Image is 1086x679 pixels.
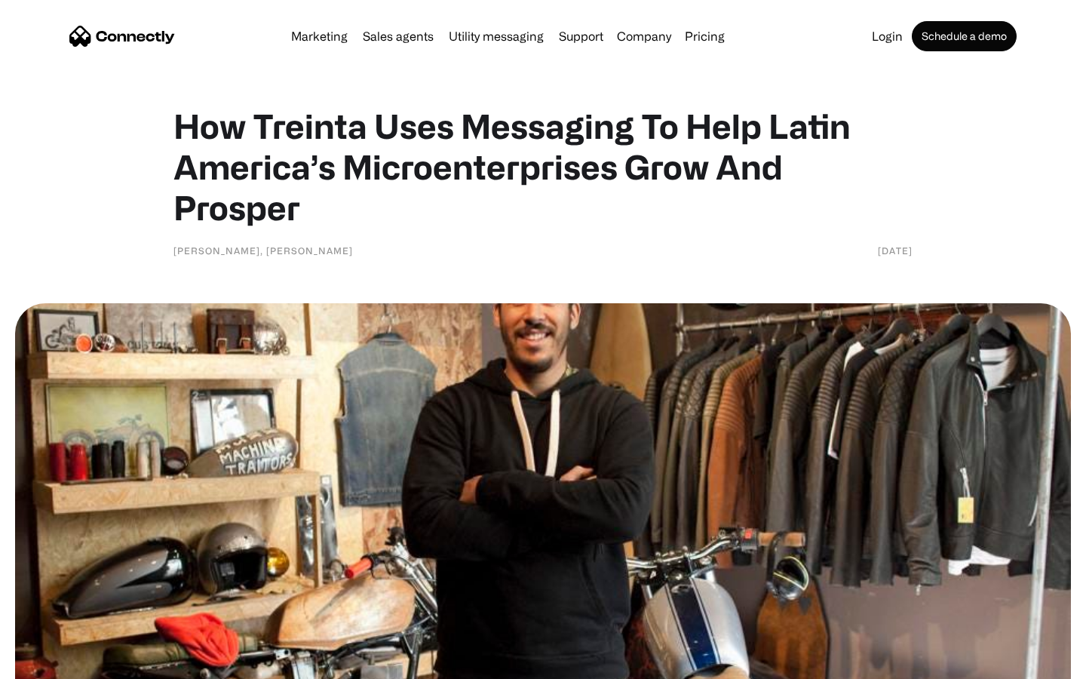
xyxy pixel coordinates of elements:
a: Marketing [285,30,354,42]
ul: Language list [30,653,90,674]
a: Login [866,30,909,42]
a: Sales agents [357,30,440,42]
a: Utility messaging [443,30,550,42]
div: [DATE] [878,243,913,258]
h1: How Treinta Uses Messaging To Help Latin America’s Microenterprises Grow And Prosper [173,106,913,228]
a: Pricing [679,30,731,42]
div: [PERSON_NAME], [PERSON_NAME] [173,243,353,258]
a: Schedule a demo [912,21,1017,51]
div: Company [617,26,671,47]
aside: Language selected: English [15,653,90,674]
a: Support [553,30,609,42]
